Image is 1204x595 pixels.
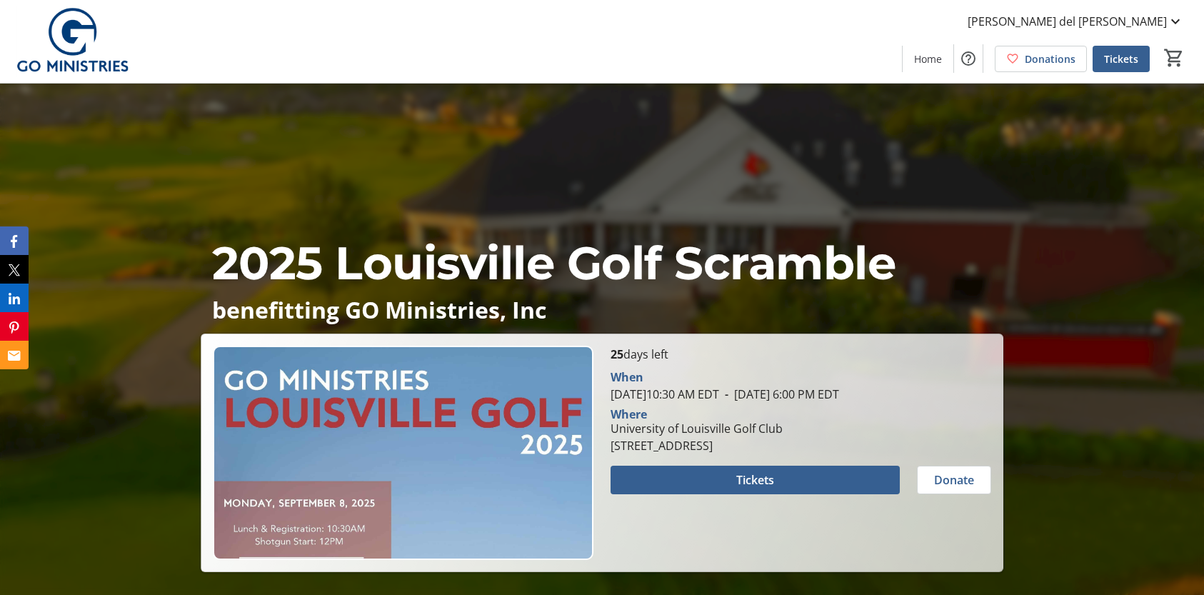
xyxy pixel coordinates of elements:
[611,466,900,494] button: Tickets
[903,46,953,72] a: Home
[611,346,991,363] p: days left
[611,420,783,437] div: University of Louisville Golf Club
[611,409,647,420] div: Where
[914,51,942,66] span: Home
[956,10,1195,33] button: [PERSON_NAME] del [PERSON_NAME]
[611,437,783,454] div: [STREET_ADDRESS]
[968,13,1167,30] span: [PERSON_NAME] del [PERSON_NAME]
[995,46,1087,72] a: Donations
[719,386,839,402] span: [DATE] 6:00 PM EDT
[1025,51,1075,66] span: Donations
[719,386,734,402] span: -
[9,6,136,77] img: GO Ministries, Inc's Logo
[917,466,991,494] button: Donate
[1161,45,1187,71] button: Cart
[213,346,593,560] img: Campaign CTA Media Photo
[736,471,774,489] span: Tickets
[954,44,983,73] button: Help
[1093,46,1150,72] a: Tickets
[212,229,992,297] p: 2025 Louisville Golf Scramble
[611,346,623,362] span: 25
[611,386,719,402] span: [DATE] 10:30 AM EDT
[212,297,992,322] p: benefitting GO Ministries, Inc
[1104,51,1138,66] span: Tickets
[934,471,974,489] span: Donate
[611,369,643,386] div: When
